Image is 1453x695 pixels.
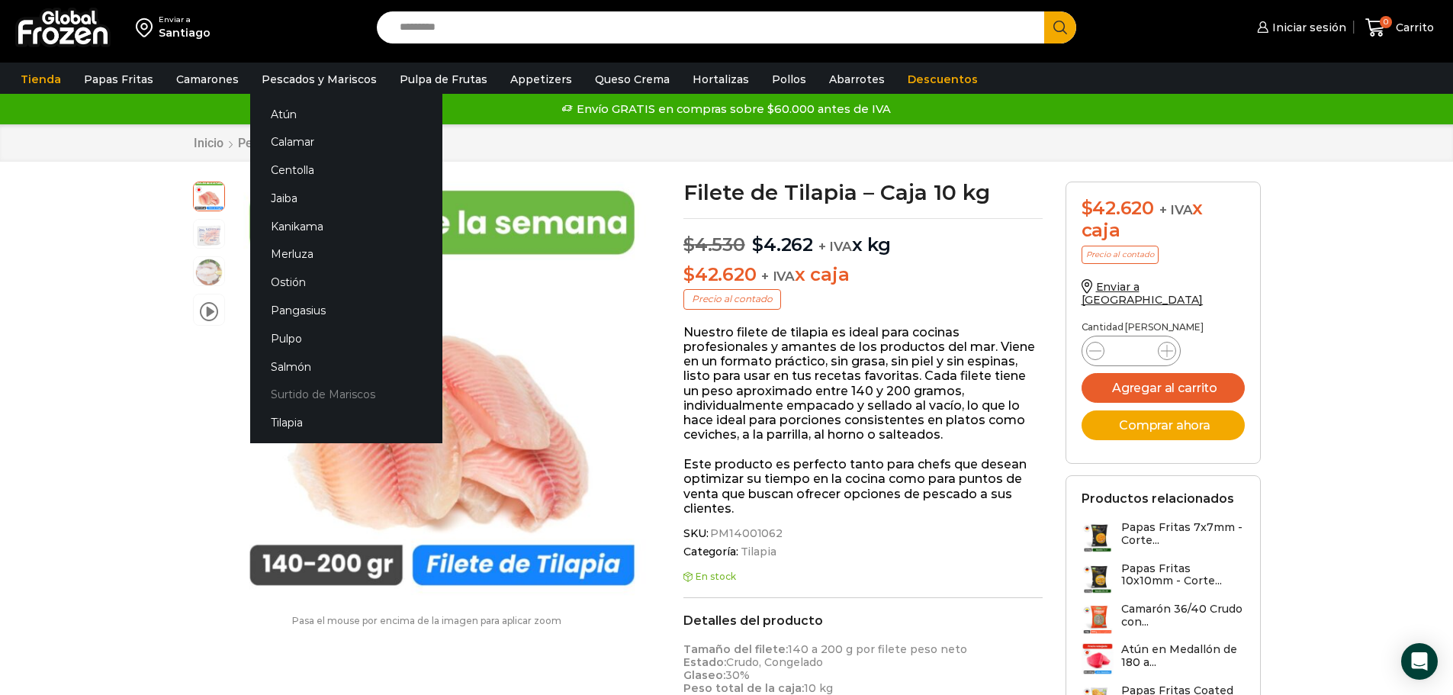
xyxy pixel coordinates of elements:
[503,65,580,94] a: Appetizers
[76,65,161,94] a: Papas Fritas
[159,14,211,25] div: Enviar a
[1253,12,1346,43] a: Iniciar sesión
[237,136,355,150] a: Pescados y Mariscos
[1117,340,1146,362] input: Product quantity
[254,65,384,94] a: Pescados y Mariscos
[683,263,695,285] span: $
[708,527,783,540] span: PM14001062
[392,65,495,94] a: Pulpa de Frutas
[683,613,1043,628] h2: Detalles del producto
[1082,410,1245,440] button: Comprar ahora
[1121,603,1245,629] h3: Camarón 36/40 Crudo con...
[683,263,756,285] bdi: 42.620
[683,545,1043,558] span: Categoría:
[250,184,442,212] a: Jaiba
[683,233,695,256] span: $
[250,212,442,240] a: Kanikama
[193,136,407,150] nav: Breadcrumb
[752,233,813,256] bdi: 4.262
[761,269,795,284] span: + IVA
[250,156,442,185] a: Centolla
[683,527,1043,540] span: SKU:
[683,681,804,695] strong: Peso total de la caja:
[1159,202,1193,217] span: + IVA
[752,233,763,256] span: $
[193,616,661,626] p: Pasa el mouse por encima de la imagen para aplicar zoom
[1082,373,1245,403] button: Agregar al carrito
[169,65,246,94] a: Camarones
[193,136,224,150] a: Inicio
[683,264,1043,286] p: x caja
[1121,643,1245,669] h3: Atún en Medallón de 180 a...
[1380,16,1392,28] span: 0
[1361,10,1438,46] a: 0 Carrito
[683,655,726,669] strong: Estado:
[1401,643,1438,680] div: Open Intercom Messenger
[13,65,69,94] a: Tienda
[1082,491,1234,506] h2: Productos relacionados
[250,240,442,269] a: Merluza
[250,409,442,437] a: Tilapia
[136,14,159,40] img: address-field-icon.svg
[685,65,757,94] a: Hortalizas
[1082,322,1245,333] p: Cantidad [PERSON_NAME]
[683,218,1043,256] p: x kg
[764,65,814,94] a: Pollos
[250,352,442,381] a: Salmón
[1082,280,1204,307] a: Enviar a [GEOGRAPHIC_DATA]
[194,257,224,288] span: plato-tilapia
[250,381,442,409] a: Surtido de Mariscos
[1082,521,1245,554] a: Papas Fritas 7x7mm - Corte...
[250,324,442,352] a: Pulpo
[683,325,1043,442] p: Nuestro filete de tilapia es ideal para cocinas profesionales y amantes de los productos del mar....
[683,668,725,682] strong: Glaseo:
[1044,11,1076,43] button: Search button
[194,220,224,250] span: tilapia-4
[1268,20,1346,35] span: Iniciar sesión
[1082,197,1154,219] bdi: 42.620
[683,571,1043,582] p: En stock
[1082,198,1245,242] div: x caja
[1121,521,1245,547] h3: Papas Fritas 7x7mm - Corte...
[900,65,985,94] a: Descuentos
[159,25,211,40] div: Santiago
[821,65,892,94] a: Abarrotes
[818,239,852,254] span: + IVA
[250,128,442,156] a: Calamar
[683,457,1043,516] p: Este producto es perfecto tanto para chefs que desean optimizar su tiempo en la cocina como para ...
[1121,562,1245,588] h3: Papas Fritas 10x10mm - Corte...
[587,65,677,94] a: Queso Crema
[683,182,1043,203] h1: Filete de Tilapia – Caja 10 kg
[1082,246,1159,264] p: Precio al contado
[1082,197,1093,219] span: $
[250,297,442,325] a: Pangasius
[194,180,224,211] span: pdls tilapila
[683,642,788,656] strong: Tamaño del filete:
[683,289,781,309] p: Precio al contado
[250,269,442,297] a: Ostión
[738,545,776,558] a: Tilapia
[250,100,442,128] a: Atún
[1082,643,1245,676] a: Atún en Medallón de 180 a...
[1392,20,1434,35] span: Carrito
[683,233,745,256] bdi: 4.530
[1082,562,1245,595] a: Papas Fritas 10x10mm - Corte...
[1082,603,1245,635] a: Camarón 36/40 Crudo con...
